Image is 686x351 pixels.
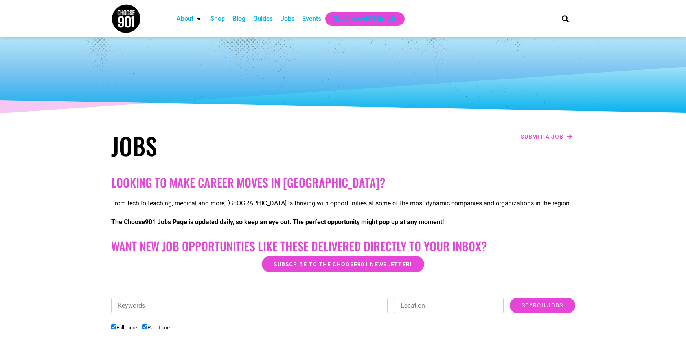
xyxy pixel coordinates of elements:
[394,298,504,313] input: Location
[274,261,412,267] span: Subscribe to the Choose901 newsletter!
[111,324,116,329] input: Full Time
[559,12,572,25] div: Search
[262,256,424,272] a: Subscribe to the Choose901 newsletter!
[142,324,147,329] input: Part Time
[519,132,575,142] a: Submit a job
[173,12,548,26] nav: Main nav
[177,14,193,24] a: About
[173,12,206,26] div: About
[333,14,397,24] a: Get Choose901 Emails
[510,298,575,313] input: Search Jobs
[111,325,137,331] label: Full Time
[111,298,388,313] input: Keywords
[281,14,294,24] a: Jobs
[142,325,170,331] label: Part Time
[521,134,564,139] span: Submit a job
[210,14,225,24] a: Shop
[111,199,575,208] p: From tech to teaching, medical and more, [GEOGRAPHIC_DATA] is thriving with opportunities at some...
[111,218,444,226] strong: The Choose901 Jobs Page is updated daily, so keep an eye out. The perfect opportunity might pop u...
[111,132,339,160] h1: Jobs
[302,14,321,24] a: Events
[111,239,575,253] h2: Want New Job Opportunities like these Delivered Directly to your Inbox?
[111,175,575,190] h2: Looking to make career moves in [GEOGRAPHIC_DATA]?
[233,14,245,24] a: Blog
[253,14,273,24] a: Guides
